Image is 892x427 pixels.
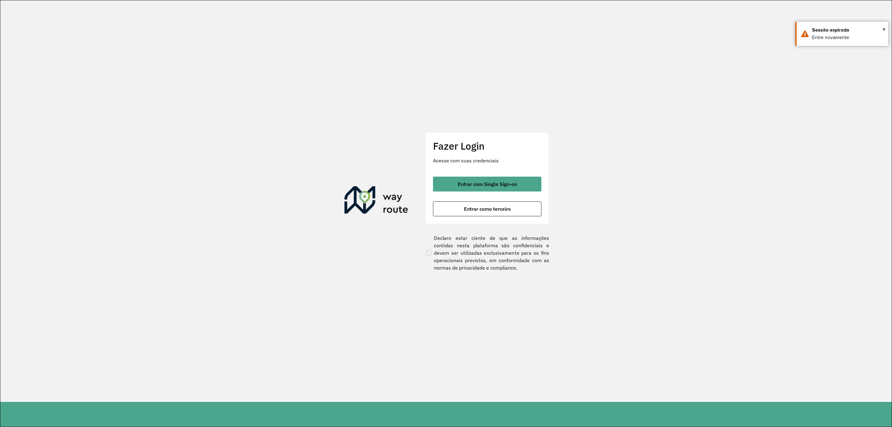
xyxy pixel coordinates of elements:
[344,186,408,216] img: Roteirizador AmbevTech
[433,157,541,164] p: Acesse com suas credenciais
[812,34,884,41] div: Entre novamente
[433,140,541,152] h2: Fazer Login
[464,206,511,211] span: Entrar como terceiro
[458,182,517,187] span: Entrar com Single Sign-on
[433,201,541,216] button: button
[882,24,885,34] button: Close
[812,26,884,34] div: Sessão expirada
[425,234,549,271] label: Declaro estar ciente de que as informações contidas nesta plataforma são confidenciais e devem se...
[433,177,541,191] button: button
[882,24,885,34] span: ×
